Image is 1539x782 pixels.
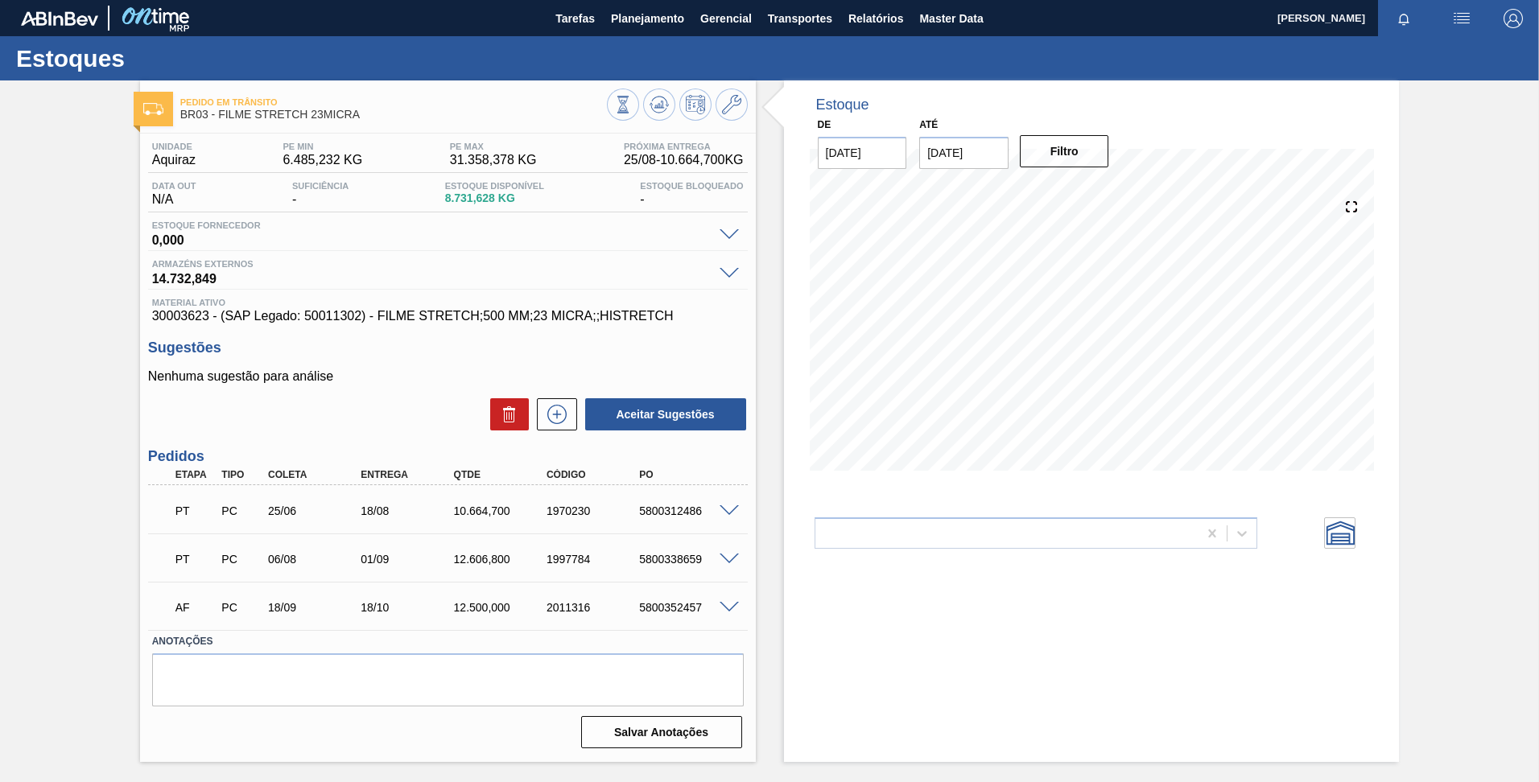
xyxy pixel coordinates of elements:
[1452,9,1471,28] img: userActions
[643,88,675,121] button: Atualizar Gráfico
[607,88,639,121] button: Visão Geral dos Estoques
[217,504,266,517] div: Pedido de Compra
[768,9,832,28] span: Transportes
[818,137,907,169] input: dd/mm/yyyy
[635,601,739,614] div: 5800352457
[543,469,646,480] div: Código
[152,309,744,323] span: 30003623 - (SAP Legado: 50011302) - FILME STRETCH;500 MM;23 MICRA;;HISTRETCH
[152,269,712,285] span: 14.732,849
[152,230,712,246] span: 0,000
[148,448,748,465] h3: Pedidos
[919,119,938,130] label: Até
[450,504,554,517] div: 10.664,700
[180,97,607,107] span: Pedido em Trânsito
[292,181,349,191] span: Suficiência
[445,181,544,191] span: Estoque Disponível
[450,601,554,614] div: 12.500,000
[152,142,196,151] span: Unidade
[217,553,266,566] div: Pedido de Compra
[640,181,743,191] span: Estoque Bloqueado
[288,181,353,207] div: -
[1504,9,1523,28] img: Logout
[171,590,220,625] div: Aguardando Faturamento
[543,553,646,566] div: 1997784
[264,469,368,480] div: Coleta
[357,553,460,566] div: 01/09/2025
[148,369,748,384] p: Nenhuma sugestão para análise
[143,103,163,115] img: Ícone
[450,469,554,480] div: Qtde
[171,541,220,577] div: Pedido em Trânsito
[175,601,216,614] p: AF
[217,469,266,480] div: Tipo
[152,220,712,230] span: Estoque Fornecedor
[716,88,748,121] button: Ir ao Master Data / Geral
[624,142,744,151] span: Próxima Entrega
[357,469,460,480] div: Entrega
[152,259,712,269] span: Armazéns externos
[679,88,712,121] button: Programar Estoque
[450,153,537,167] span: 31.358,378 KG
[818,119,831,130] label: De
[445,192,544,204] span: 8.731,628 KG
[543,601,646,614] div: 2011316
[450,553,554,566] div: 12.606,800
[152,153,196,167] span: Aquiraz
[919,137,1009,169] input: dd/mm/yyyy
[264,601,368,614] div: 18/09/2025
[357,504,460,517] div: 18/08/2025
[482,398,529,430] div: Excluir Sugestões
[264,504,368,517] div: 25/06/2025
[555,9,595,28] span: Tarefas
[1020,135,1109,167] button: Filtro
[585,398,746,430] button: Aceitar Sugestões
[175,504,216,517] p: PT
[171,469,220,480] div: Etapa
[624,153,744,167] span: 25/08 - 10.664,700 KG
[180,109,607,121] span: BR03 - FILME STRETCH 23MICRA
[635,469,739,480] div: PO
[171,493,220,529] div: Pedido em Trânsito
[700,9,752,28] span: Gerencial
[148,340,748,356] h3: Sugestões
[21,11,98,26] img: TNhmsLtSVTkK8tSr43FrP2fwEKptu5GPRR3wAAAABJRU5ErkJggg==
[611,9,684,28] span: Planejamento
[148,181,200,207] div: N/A
[816,97,869,113] div: Estoque
[636,181,747,207] div: -
[152,181,196,191] span: Data out
[529,398,577,430] div: Nova sugestão
[283,153,362,167] span: 6.485,232 KG
[357,601,460,614] div: 18/10/2025
[175,553,216,566] p: PT
[217,601,266,614] div: Pedido de Compra
[264,553,368,566] div: 06/08/2025
[152,298,744,307] span: Material ativo
[635,504,739,517] div: 5800312486
[577,397,748,432] div: Aceitar Sugestões
[581,716,742,748] button: Salvar Anotações
[283,142,362,151] span: PE MIN
[152,630,744,653] label: Anotações
[635,553,739,566] div: 5800338659
[919,9,983,28] span: Master Data
[848,9,903,28] span: Relatórios
[543,504,646,517] div: 1970230
[16,49,302,68] h1: Estoques
[450,142,537,151] span: PE MAX
[1378,7,1430,30] button: Notificações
